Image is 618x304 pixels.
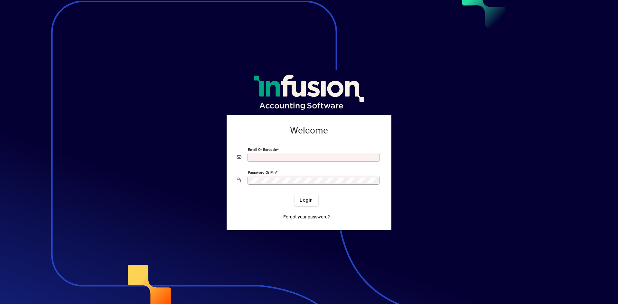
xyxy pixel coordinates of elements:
[248,170,276,175] mat-label: Password or Pin
[281,211,332,223] a: Forgot your password?
[283,214,330,220] span: Forgot your password?
[248,147,277,152] mat-label: Email or Barcode
[295,194,318,206] button: Login
[300,197,313,204] span: Login
[237,125,381,136] h2: Welcome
